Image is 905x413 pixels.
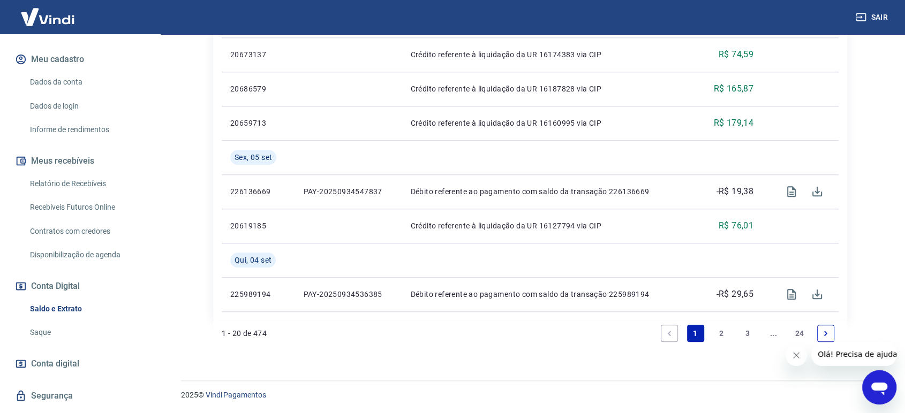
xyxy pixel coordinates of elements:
a: Recebíveis Futuros Online [26,196,147,218]
p: PAY-20250934547837 [304,186,394,197]
p: Débito referente ao pagamento com saldo da transação 225989194 [411,289,679,300]
span: Download [804,281,830,307]
span: Qui, 04 set [235,255,271,265]
p: Débito referente ao pagamento com saldo da transação 226136669 [411,186,679,197]
p: 225989194 [230,289,286,300]
p: 20673137 [230,49,286,60]
a: Conta digital [13,352,147,376]
iframe: Fechar mensagem [786,345,807,366]
p: -R$ 19,38 [717,185,754,198]
iframe: Botão para abrir a janela de mensagens [862,370,896,404]
a: Page 2 [713,325,730,342]
span: Visualizar [779,179,804,204]
a: Page 24 [791,325,809,342]
span: Visualizar [779,281,804,307]
p: -R$ 29,65 [717,288,754,301]
a: Vindi Pagamentos [206,391,266,399]
span: Conta digital [31,356,79,371]
img: Vindi [13,1,82,33]
p: Crédito referente à liquidação da UR 16160995 via CIP [411,118,679,128]
p: Crédito referente à liquidação da UR 16187828 via CIP [411,83,679,94]
p: 20659713 [230,118,286,128]
a: Previous page [661,325,678,342]
button: Meu cadastro [13,48,147,71]
ul: Pagination [657,320,839,346]
button: Conta Digital [13,274,147,298]
p: R$ 165,87 [714,82,754,95]
a: Informe de rendimentos [26,119,147,141]
p: Crédito referente à liquidação da UR 16174383 via CIP [411,49,679,60]
iframe: Mensagem da empresa [811,342,896,366]
p: 2025 © [181,389,879,401]
a: Relatório de Recebíveis [26,173,147,195]
p: R$ 74,59 [719,48,753,61]
a: Disponibilização de agenda [26,244,147,266]
a: Next page [817,325,834,342]
a: Segurança [13,384,147,408]
p: Crédito referente à liquidação da UR 16127794 via CIP [411,220,679,231]
a: Saque [26,322,147,343]
p: 20686579 [230,83,286,94]
p: R$ 179,14 [714,117,754,129]
button: Meus recebíveis [13,149,147,173]
p: R$ 76,01 [719,219,753,232]
p: PAY-20250934536385 [304,289,394,300]
a: Dados da conta [26,71,147,93]
a: Saldo e Extrato [26,298,147,320]
button: Sair [854,7,892,27]
a: Page 3 [739,325,756,342]
span: Download [804,179,830,204]
a: Jump forward [765,325,782,342]
span: Sex, 05 set [235,152,272,163]
p: 20619185 [230,220,286,231]
span: Olá! Precisa de ajuda? [6,7,90,16]
p: 226136669 [230,186,286,197]
a: Page 1 is your current page [687,325,704,342]
a: Contratos com credores [26,220,147,242]
p: 1 - 20 de 474 [222,328,267,339]
a: Dados de login [26,95,147,117]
